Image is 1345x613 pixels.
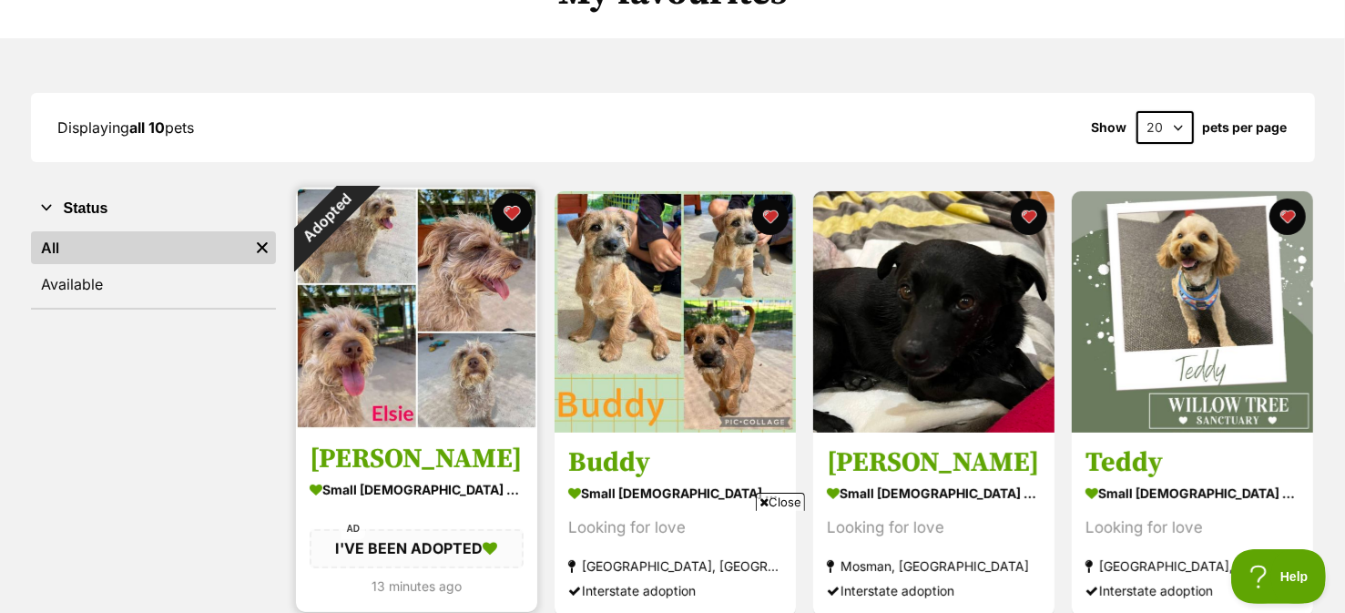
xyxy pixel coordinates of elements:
span: Close [756,493,805,511]
h3: [PERSON_NAME] [827,446,1041,481]
button: favourite [1011,199,1047,235]
span: Displaying pets [58,118,195,137]
div: [GEOGRAPHIC_DATA], [GEOGRAPHIC_DATA] [1085,555,1299,579]
iframe: Help Scout Beacon - Open [1231,549,1327,604]
span: Show [1092,120,1127,135]
h3: Buddy [568,446,782,481]
div: Status [31,228,276,308]
img: Carlos [813,191,1055,433]
div: Mosman, [GEOGRAPHIC_DATA] [827,555,1041,579]
h3: [PERSON_NAME] [310,443,524,477]
div: small [DEMOGRAPHIC_DATA] Dog [827,481,1041,507]
a: Remove filter [249,231,276,264]
div: Interstate adoption [827,579,1041,604]
div: Looking for love [827,516,1041,541]
button: favourite [1269,199,1306,235]
img: Teddy [1072,191,1313,433]
a: Adopted [296,414,537,433]
div: Adopted [271,164,380,272]
span: AD [341,518,365,539]
a: Available [31,268,276,301]
a: [PERSON_NAME] small [DEMOGRAPHIC_DATA] Dog I'VE BEEN ADOPTED 13 minutes ago favourite [296,429,537,612]
strong: all 10 [130,118,166,137]
div: small [DEMOGRAPHIC_DATA] Dog [1085,481,1299,507]
div: small [DEMOGRAPHIC_DATA] Dog [310,477,524,504]
h3: Teddy [1085,446,1299,481]
button: favourite [752,199,789,235]
div: small [DEMOGRAPHIC_DATA] Dog [568,481,782,507]
div: I'VE BEEN ADOPTED [310,530,524,568]
img: Buddy [555,191,796,433]
div: Looking for love [1085,516,1299,541]
div: 13 minutes ago [310,574,524,598]
div: Interstate adoption [1085,579,1299,604]
img: Elsie [296,188,537,429]
a: All [31,231,249,264]
label: pets per page [1203,120,1288,135]
button: favourite [492,193,532,233]
iframe: Advertisement [672,603,673,604]
button: Status [31,197,276,220]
